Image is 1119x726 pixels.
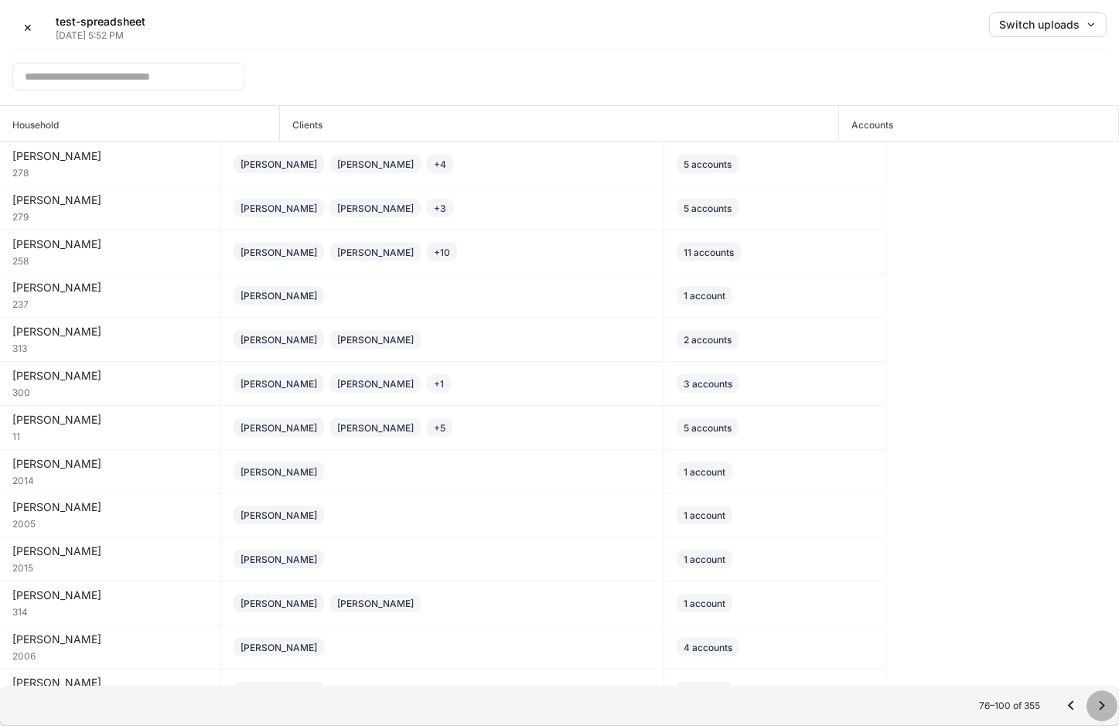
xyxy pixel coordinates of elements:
div: [PERSON_NAME] [241,596,317,611]
div: [PERSON_NAME] [12,676,208,691]
h5: test-spreadsheet [56,14,145,29]
div: ✕ [23,22,32,33]
div: 11 [12,428,208,443]
div: [PERSON_NAME] [337,596,414,611]
div: [PERSON_NAME] [12,456,208,472]
h6: Accounts [839,118,893,132]
div: + 4 [434,157,446,172]
div: + 10 [434,244,450,259]
div: 258 [12,252,208,268]
div: [PERSON_NAME] [241,552,317,567]
button: Go to previous page [1056,690,1087,721]
div: [PERSON_NAME] [12,544,208,559]
div: [PERSON_NAME] [241,464,317,479]
div: [PERSON_NAME] [12,148,208,164]
div: [PERSON_NAME] [12,632,208,647]
div: [PERSON_NAME] [12,193,208,208]
p: 76–100 of 355 [979,700,1040,712]
div: [PERSON_NAME] [241,157,317,172]
div: [PERSON_NAME] [12,412,208,428]
div: 1 account [684,596,725,611]
div: 5 accounts [684,157,732,172]
div: [PERSON_NAME] [241,200,317,215]
div: [PERSON_NAME] [241,639,317,654]
div: [PERSON_NAME] [241,244,317,259]
div: [PERSON_NAME] [337,377,414,391]
div: [PERSON_NAME] [12,500,208,516]
div: [PERSON_NAME] [241,377,317,391]
button: Go to next page [1087,690,1117,721]
div: [PERSON_NAME] [337,332,414,347]
div: [PERSON_NAME] [241,683,317,698]
div: 1 account [684,552,725,567]
div: 279 [12,208,208,223]
div: [PERSON_NAME] [241,288,317,303]
span: Clients [280,106,839,141]
div: 4 accounts [684,639,732,654]
h6: Clients [280,118,322,132]
div: [PERSON_NAME] [337,244,414,259]
div: [PERSON_NAME] [337,420,414,435]
button: Switch uploads [989,12,1107,37]
div: [PERSON_NAME] [12,588,208,603]
div: Switch uploads [999,19,1097,30]
div: [PERSON_NAME] [337,157,414,172]
div: 1 account [684,288,725,303]
div: 278 [12,164,208,179]
div: 5 accounts [684,200,732,215]
div: + 5 [434,420,445,435]
div: 2005 [12,516,208,531]
div: 314 [12,603,208,619]
span: Accounts [839,106,1118,141]
div: [PERSON_NAME] [12,237,208,252]
button: ✕ [12,12,43,43]
div: [PERSON_NAME] [241,332,317,347]
div: 313 [12,339,208,355]
div: 2 accounts [684,332,732,347]
div: 1 account [684,464,725,479]
div: + 1 [434,377,444,391]
div: 2014 [12,472,208,487]
div: 3 accounts [684,377,732,391]
div: 1 account [684,683,725,698]
div: 1 account [684,508,725,523]
div: [PERSON_NAME] [337,200,414,215]
div: 2015 [12,559,208,574]
div: [PERSON_NAME] [12,324,208,339]
div: [PERSON_NAME] [12,281,208,296]
div: 237 [12,296,208,312]
div: + 3 [434,200,446,215]
div: [PERSON_NAME] [241,508,317,523]
div: 300 [12,383,208,399]
div: 5 accounts [684,420,732,435]
p: [DATE] 5:52 PM [56,29,145,42]
div: [PERSON_NAME] [241,420,317,435]
div: 11 accounts [684,244,734,259]
div: 2006 [12,647,208,663]
div: [PERSON_NAME] [12,368,208,383]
